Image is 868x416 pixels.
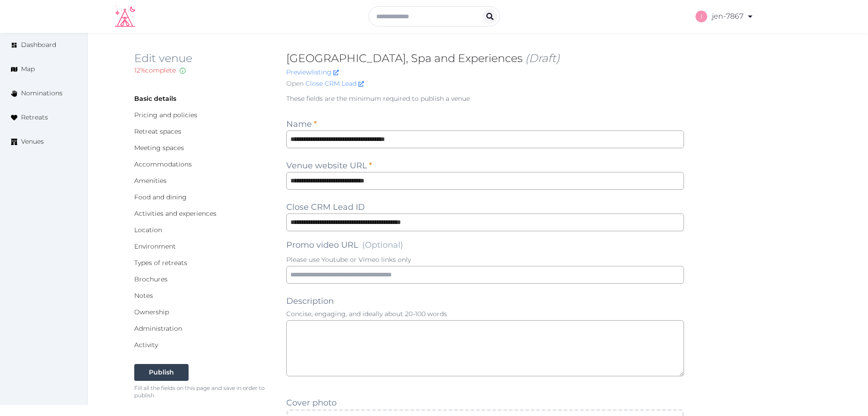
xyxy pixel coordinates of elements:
button: Publish [134,364,189,381]
p: These fields are the minimum required to publish a venue [286,94,684,103]
a: Administration [134,324,182,333]
a: Food and dining [134,193,187,201]
span: (Optional) [362,240,403,250]
a: Previewlisting [286,68,339,76]
a: Accommodations [134,160,192,168]
label: Promo video URL [286,239,403,251]
a: Retreat spaces [134,127,181,135]
a: Environment [134,242,176,250]
label: Venue website URL [286,159,372,172]
label: Close CRM Lead ID [286,201,365,213]
a: Notes [134,291,153,300]
span: Nominations [21,88,63,98]
a: Meeting spaces [134,144,184,152]
label: Description [286,295,334,307]
a: Activity [134,341,158,349]
a: Ownership [134,308,169,316]
label: Name [286,118,317,130]
a: Pricing and policies [134,111,197,119]
a: Location [134,226,162,234]
span: Venues [21,137,44,146]
span: (Draft) [525,52,560,65]
span: 12 % complete [134,66,176,74]
div: Publish [149,368,174,377]
span: Dashboard [21,40,56,50]
label: Cover photo [286,396,337,409]
span: Retreats [21,113,48,122]
p: Concise, engaging, and ideally about 20-100 words [286,309,684,318]
p: Please use Youtube or Vimeo links only [286,255,684,264]
a: jen-7867 [695,4,754,29]
p: Fill all the fields on this page and save in order to publish [134,385,272,399]
a: Types of retreats [134,259,187,267]
h2: Edit venue [134,51,272,66]
h2: [GEOGRAPHIC_DATA], Spa and Experiences [286,51,684,66]
span: Open [286,79,304,88]
a: Amenities [134,177,167,185]
span: Map [21,64,35,74]
a: Activities and experiences [134,209,216,218]
a: Close CRM Lead [305,79,364,88]
a: Basic details [134,94,176,103]
a: Brochures [134,275,168,283]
